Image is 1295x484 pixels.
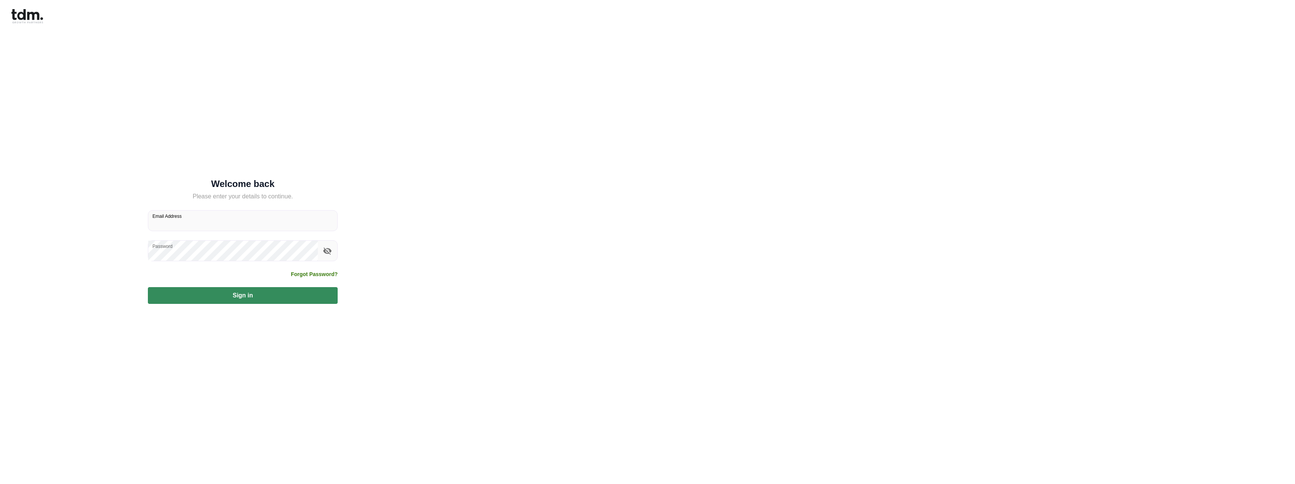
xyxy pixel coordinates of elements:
[148,180,338,188] h5: Welcome back
[291,270,338,278] a: Forgot Password?
[148,287,338,304] button: Sign in
[321,244,334,257] button: toggle password visibility
[148,192,338,201] h5: Please enter your details to continue.
[152,243,173,249] label: Password
[152,213,182,219] label: Email Address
